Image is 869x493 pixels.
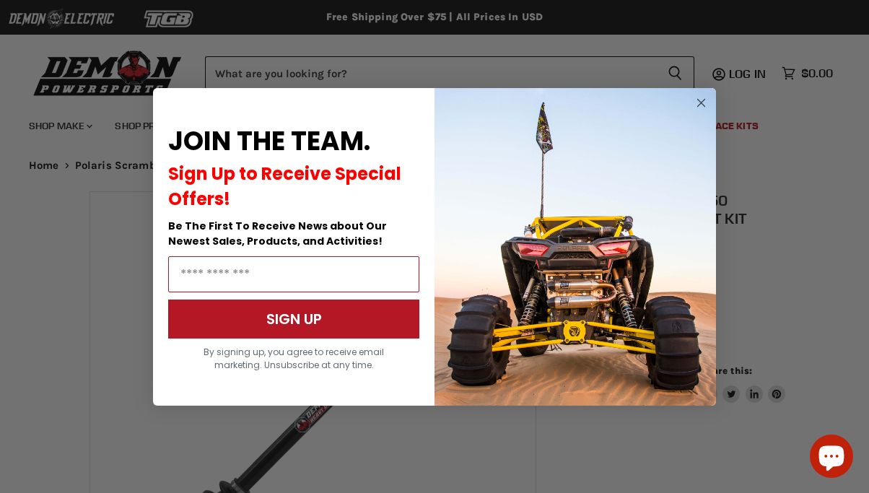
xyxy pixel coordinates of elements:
img: a9095488-b6e7-41ba-879d-588abfab540b.jpeg [434,88,716,406]
span: By signing up, you agree to receive email marketing. Unsubscribe at any time. [204,346,384,371]
button: Close dialog [692,94,710,112]
input: Email Address [168,256,419,292]
span: Be The First To Receive News about Our Newest Sales, Products, and Activities! [168,219,387,248]
span: JOIN THE TEAM. [168,123,370,160]
span: Sign Up to Receive Special Offers! [168,162,401,211]
button: SIGN UP [168,300,419,339]
inbox-online-store-chat: Shopify online store chat [805,435,857,481]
